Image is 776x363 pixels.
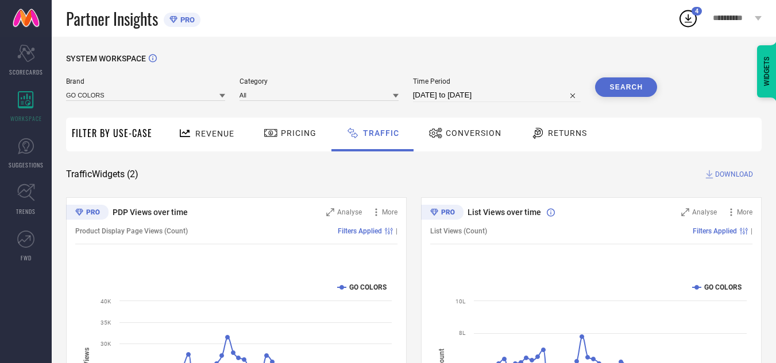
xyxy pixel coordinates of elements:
[430,227,487,235] span: List Views (Count)
[75,227,188,235] span: Product Display Page Views (Count)
[9,161,44,169] span: SUGGESTIONS
[459,330,466,336] text: 8L
[337,208,362,216] span: Analyse
[101,319,111,326] text: 35K
[751,227,752,235] span: |
[413,77,581,85] span: Time Period
[66,7,158,30] span: Partner Insights
[678,8,698,29] div: Open download list
[101,341,111,347] text: 30K
[446,128,501,138] span: Conversion
[421,205,464,222] div: Premium
[240,77,399,85] span: Category
[66,77,225,85] span: Brand
[693,227,737,235] span: Filters Applied
[10,114,42,123] span: WORKSPACE
[326,208,334,216] svg: Zoom
[16,207,36,216] span: TRENDS
[595,77,657,97] button: Search
[281,128,316,138] span: Pricing
[548,128,587,138] span: Returns
[195,129,234,138] span: Revenue
[9,68,43,76] span: SCORECARDS
[338,227,382,235] span: Filters Applied
[177,15,195,24] span: PRO
[692,208,717,216] span: Analyse
[66,54,146,63] span: SYSTEM WORKSPACE
[363,128,399,138] span: Traffic
[715,169,753,180] span: DOWNLOAD
[413,88,581,102] input: Select time period
[66,169,138,180] span: Traffic Widgets ( 2 )
[737,208,752,216] span: More
[21,253,32,262] span: FWD
[66,205,109,222] div: Premium
[468,208,541,217] span: List Views over time
[455,298,466,305] text: 10L
[382,208,397,216] span: More
[695,7,698,15] span: 4
[396,227,397,235] span: |
[681,208,689,216] svg: Zoom
[704,283,742,291] text: GO COLORS
[101,298,111,305] text: 40K
[113,208,188,217] span: PDP Views over time
[349,283,387,291] text: GO COLORS
[72,126,152,140] span: Filter By Use-Case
